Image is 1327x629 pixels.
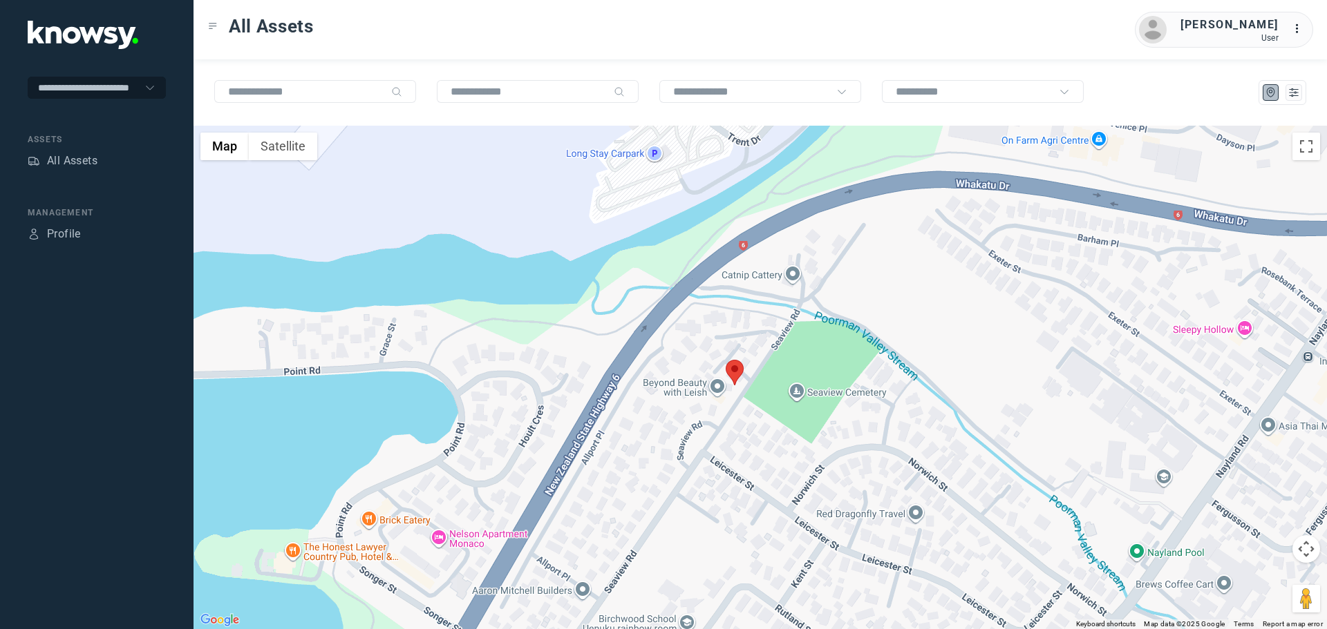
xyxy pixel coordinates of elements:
[1292,535,1320,563] button: Map camera controls
[28,153,97,169] a: AssetsAll Assets
[1265,86,1277,99] div: Map
[1288,86,1300,99] div: List
[208,21,218,31] div: Toggle Menu
[1263,620,1323,628] a: Report a map error
[28,155,40,167] div: Assets
[1144,620,1225,628] span: Map data ©2025 Google
[28,228,40,240] div: Profile
[28,21,138,49] img: Application Logo
[197,611,243,629] a: Open this area in Google Maps (opens a new window)
[249,133,317,160] button: Show satellite imagery
[614,86,625,97] div: Search
[1139,16,1167,43] img: avatar.png
[28,226,81,242] a: ProfileProfile
[200,133,249,160] button: Show street map
[1234,620,1254,628] a: Terms (opens in new tab)
[1292,21,1309,39] div: :
[391,86,402,97] div: Search
[28,206,166,219] div: Management
[1292,21,1309,37] div: :
[197,611,243,629] img: Google
[47,226,81,242] div: Profile
[47,153,97,169] div: All Assets
[1180,17,1279,33] div: [PERSON_NAME]
[1180,33,1279,43] div: User
[229,14,314,39] span: All Assets
[28,133,166,146] div: Assets
[1292,585,1320,612] button: Drag Pegman onto the map to open Street View
[1076,619,1136,629] button: Keyboard shortcuts
[1292,133,1320,160] button: Toggle fullscreen view
[1293,23,1307,34] tspan: ...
